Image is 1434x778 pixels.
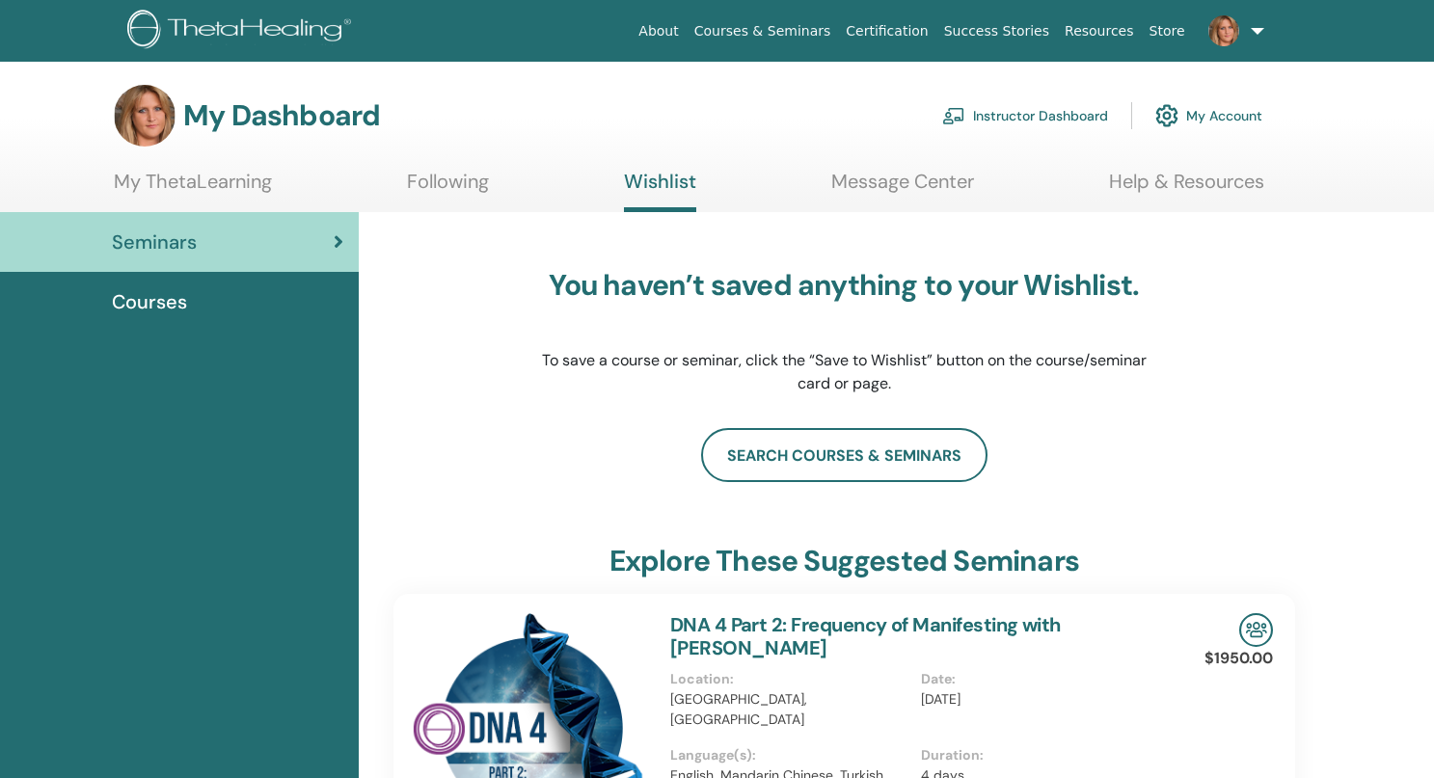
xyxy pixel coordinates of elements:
a: Courses & Seminars [687,13,839,49]
img: In-Person Seminar [1239,613,1273,647]
a: search courses & seminars [701,428,988,482]
a: Resources [1057,13,1142,49]
a: DNA 4 Part 2: Frequency of Manifesting with [PERSON_NAME] [670,612,1061,660]
p: To save a course or seminar, click the “Save to Wishlist” button on the course/seminar card or page. [540,349,1148,395]
img: default.jpg [1208,15,1239,46]
p: [GEOGRAPHIC_DATA], [GEOGRAPHIC_DATA] [670,689,910,730]
img: chalkboard-teacher.svg [942,107,965,124]
img: logo.png [127,10,358,53]
a: Wishlist [624,170,696,212]
span: Courses [112,287,187,316]
p: Language(s) : [670,745,910,765]
a: Certification [838,13,935,49]
h3: explore these suggested seminars [609,544,1079,578]
p: Date : [921,669,1161,689]
h3: My Dashboard [183,98,380,133]
img: default.jpg [114,85,176,147]
a: Success Stories [936,13,1057,49]
a: About [631,13,686,49]
a: Following [407,170,489,207]
a: Message Center [831,170,974,207]
a: My ThetaLearning [114,170,272,207]
h3: You haven’t saved anything to your Wishlist. [540,268,1148,303]
span: Seminars [112,228,197,256]
p: [DATE] [921,689,1161,710]
a: Instructor Dashboard [942,94,1108,137]
p: $1950.00 [1204,647,1273,670]
img: cog.svg [1155,99,1178,132]
p: Location : [670,669,910,689]
p: Duration : [921,745,1161,765]
a: Help & Resources [1109,170,1264,207]
a: Store [1142,13,1193,49]
a: My Account [1155,94,1262,137]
